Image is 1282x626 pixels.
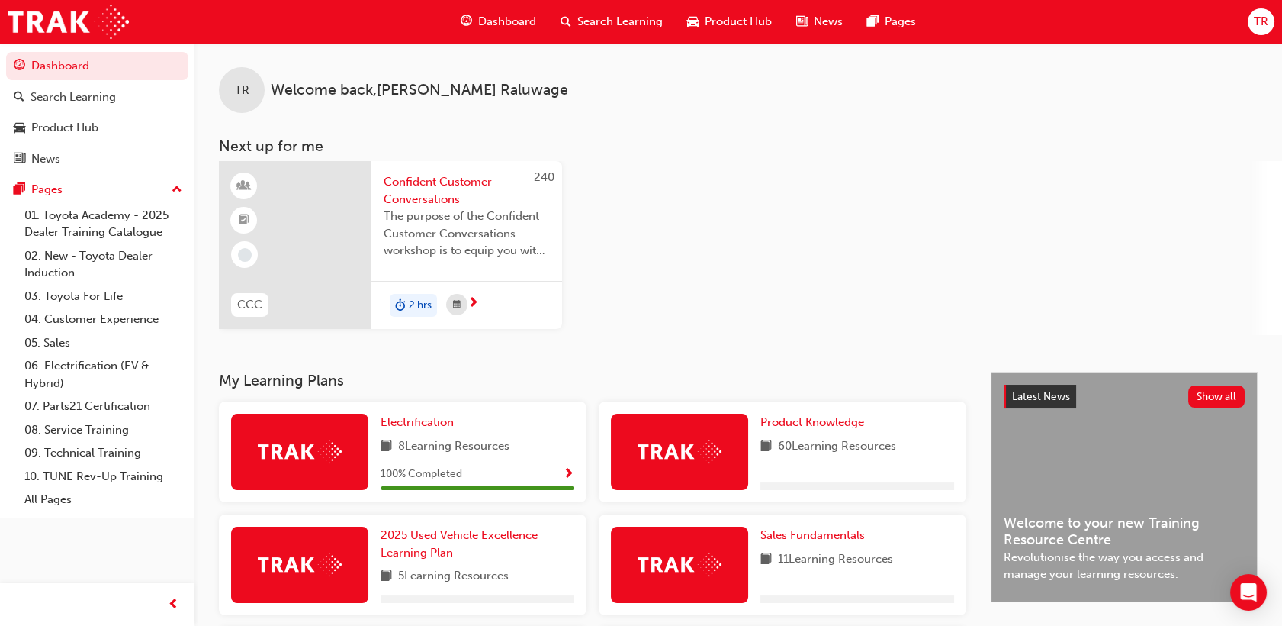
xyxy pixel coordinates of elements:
span: up-icon [172,180,182,200]
a: Latest NewsShow allWelcome to your new Training Resource CentreRevolutionise the way you access a... [991,372,1258,602]
a: search-iconSearch Learning [548,6,675,37]
span: book-icon [381,437,392,457]
span: pages-icon [14,183,25,197]
span: 100 % Completed [381,466,462,483]
img: Trak [638,553,721,576]
a: Sales Fundamentals [760,527,871,544]
a: 06. Electrification (EV & Hybrid) [18,354,188,395]
div: News [31,150,60,168]
span: book-icon [760,550,772,570]
span: 5 Learning Resources [398,567,509,586]
a: Latest NewsShow all [1004,385,1245,409]
span: Product Knowledge [760,415,864,429]
img: Trak [258,440,342,463]
div: Product Hub [31,119,98,137]
a: 02. New - Toyota Dealer Induction [18,244,188,285]
span: Sales Fundamentals [760,528,865,542]
span: prev-icon [168,595,179,615]
button: DashboardSearch LearningProduct HubNews [6,49,188,176]
a: 07. Parts21 Certification [18,395,188,418]
span: Product Hub [705,13,772,31]
span: 2 hrs [409,297,432,315]
span: learningRecordVerb_NONE-icon [238,248,252,262]
a: Dashboard [6,52,188,80]
img: Trak [258,553,342,576]
button: Pages [6,176,188,204]
a: 01. Toyota Academy - 2025 Dealer Training Catalogue [18,204,188,244]
span: Welcome to your new Training Resource Centre [1004,515,1245,549]
h3: Next up for me [194,137,1282,155]
a: Product Knowledge [760,414,870,431]
span: search-icon [561,12,571,31]
button: TR [1248,8,1274,35]
a: 240CCCConfident Customer ConversationsThe purpose of the Confident Customer Conversations worksho... [219,161,562,329]
span: Dashboard [478,13,536,31]
span: 8 Learning Resources [398,437,509,457]
a: News [6,145,188,173]
span: The purpose of the Confident Customer Conversations workshop is to equip you with tools to commun... [384,208,550,260]
span: Pages [885,13,916,31]
span: Revolutionise the way you access and manage your learning resources. [1004,549,1245,583]
span: search-icon [14,91,24,105]
a: Electrification [381,414,460,431]
span: booktick-icon [239,211,249,231]
span: calendar-icon [453,295,461,315]
span: Welcome back , [PERSON_NAME] Raluwage [271,82,568,99]
img: Trak [638,440,721,463]
span: car-icon [687,12,699,31]
span: news-icon [796,12,808,31]
div: Pages [31,181,63,198]
div: Search Learning [31,89,116,106]
span: car-icon [14,121,25,135]
span: CCC [237,296,262,314]
span: 2025 Used Vehicle Excellence Learning Plan [381,528,538,560]
a: All Pages [18,488,188,511]
span: 11 Learning Resources [778,550,893,570]
span: TR [1254,13,1268,31]
a: 2025 Used Vehicle Excellence Learning Plan [381,527,574,561]
img: Trak [8,5,129,39]
a: 09. Technical Training [18,441,188,465]
span: guage-icon [14,60,25,73]
span: 240 [534,170,554,184]
span: book-icon [381,567,392,586]
a: 05. Sales [18,331,188,355]
button: Show all [1188,386,1245,408]
a: 10. TUNE Rev-Up Training [18,465,188,489]
span: next-icon [467,297,479,311]
span: 60 Learning Resources [778,437,896,457]
a: 03. Toyota For Life [18,285,188,308]
a: Search Learning [6,83,188,111]
h3: My Learning Plans [219,372,966,389]
span: TR [235,82,249,99]
span: Search Learning [577,13,663,31]
span: learningResourceType_INSTRUCTOR_LED-icon [239,176,249,196]
div: Open Intercom Messenger [1230,574,1267,611]
span: guage-icon [461,12,472,31]
a: pages-iconPages [855,6,928,37]
a: 04. Customer Experience [18,308,188,331]
a: Product Hub [6,114,188,142]
span: book-icon [760,437,772,457]
span: Latest News [1012,390,1070,403]
span: News [814,13,843,31]
a: news-iconNews [784,6,855,37]
a: guage-iconDashboard [448,6,548,37]
span: news-icon [14,153,25,166]
span: pages-icon [867,12,879,31]
span: Confident Customer Conversations [384,173,550,208]
span: Show Progress [563,468,574,482]
span: duration-icon [395,295,406,315]
a: 08. Service Training [18,418,188,442]
button: Show Progress [563,465,574,484]
span: Electrification [381,415,454,429]
a: car-iconProduct Hub [675,6,784,37]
